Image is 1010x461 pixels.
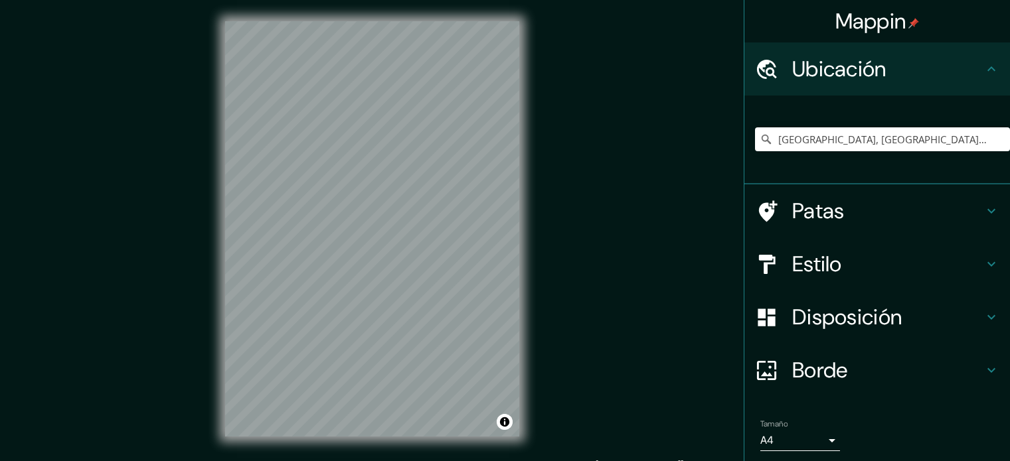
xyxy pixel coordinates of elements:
[792,55,886,83] font: Ubicación
[835,7,906,35] font: Mappin
[744,237,1010,291] div: Estilo
[225,21,519,436] canvas: Mapa
[760,433,774,447] font: A4
[792,197,845,225] font: Patas
[760,419,788,429] font: Tamaño
[744,291,1010,344] div: Disposición
[744,184,1010,237] div: Patas
[755,127,1010,151] input: Elige tu ciudad o zona
[792,303,902,331] font: Disposición
[792,250,842,278] font: Estilo
[497,414,513,430] button: Activar o desactivar atribución
[792,356,848,384] font: Borde
[744,42,1010,96] div: Ubicación
[908,18,919,29] img: pin-icon.png
[760,430,840,451] div: A4
[744,344,1010,397] div: Borde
